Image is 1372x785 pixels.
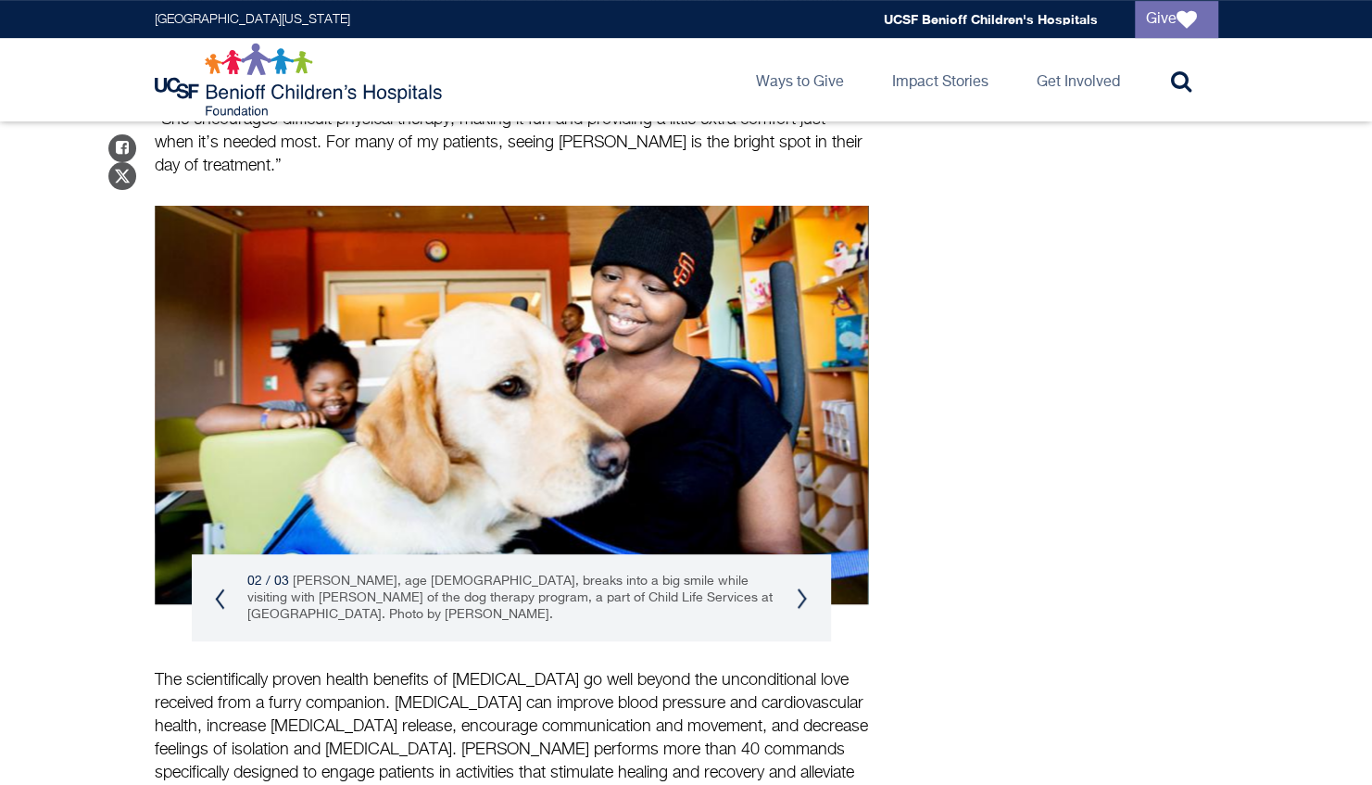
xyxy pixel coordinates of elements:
a: [GEOGRAPHIC_DATA][US_STATE] [155,13,350,26]
a: Get Involved [1022,38,1135,121]
button: Next [797,588,808,610]
a: Ways to Give [741,38,859,121]
span: 02 / 03 [247,575,289,588]
a: Give [1135,1,1218,38]
img: Logo for UCSF Benioff Children's Hospitals Foundation [155,43,447,117]
small: [PERSON_NAME], age [DEMOGRAPHIC_DATA], breaks into a big smile while visiting with [PERSON_NAME] ... [247,575,773,621]
button: Previous [215,588,226,610]
a: Impact Stories [877,38,1003,121]
a: UCSF Benioff Children's Hospitals [884,11,1098,27]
